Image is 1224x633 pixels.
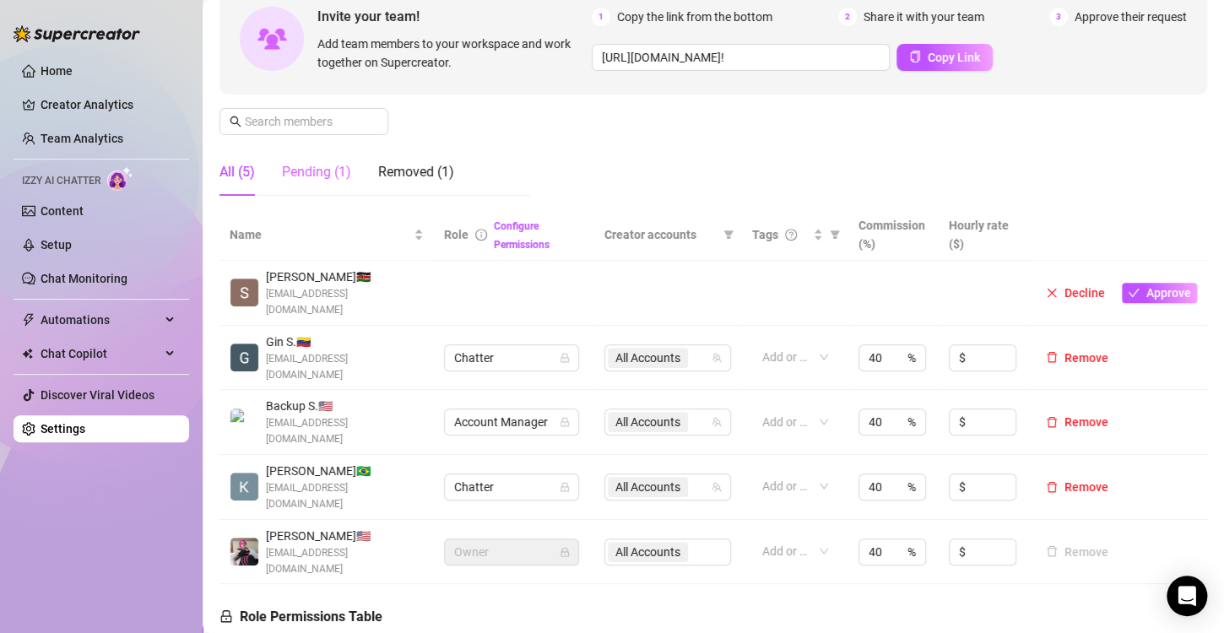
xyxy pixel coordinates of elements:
[230,408,258,436] img: Backup Spam
[560,353,570,363] span: lock
[41,306,160,333] span: Automations
[752,225,778,244] span: Tags
[22,313,35,327] span: thunderbolt
[454,474,569,500] span: Chatter
[266,545,424,577] span: [EMAIL_ADDRESS][DOMAIN_NAME]
[826,222,843,247] span: filter
[604,225,716,244] span: Creator accounts
[712,353,722,363] span: team
[1039,283,1112,303] button: Decline
[454,539,569,565] span: Owner
[1167,576,1207,616] div: Open Intercom Messenger
[454,409,569,435] span: Account Manager
[1146,286,1191,300] span: Approve
[41,132,123,145] a: Team Analytics
[41,91,176,118] a: Creator Analytics
[266,415,424,447] span: [EMAIL_ADDRESS][DOMAIN_NAME]
[1046,416,1058,428] span: delete
[219,607,382,627] h5: Role Permissions Table
[615,413,680,431] span: All Accounts
[41,204,84,218] a: Content
[785,229,797,241] span: question-circle
[1064,415,1108,429] span: Remove
[41,422,85,436] a: Settings
[266,286,424,318] span: [EMAIL_ADDRESS][DOMAIN_NAME]
[830,230,840,240] span: filter
[1039,542,1115,562] button: Remove
[560,482,570,492] span: lock
[1049,8,1068,26] span: 3
[444,228,468,241] span: Role
[720,222,737,247] span: filter
[560,417,570,427] span: lock
[41,64,73,78] a: Home
[838,8,857,26] span: 2
[939,209,1029,261] th: Hourly rate ($)
[107,166,133,191] img: AI Chatter
[1122,283,1197,303] button: Approve
[219,609,233,623] span: lock
[1075,8,1187,26] span: Approve their request
[494,220,550,251] a: Configure Permissions
[22,173,100,189] span: Izzy AI Chatter
[1046,481,1058,493] span: delete
[617,8,772,26] span: Copy the link from the bottom
[230,344,258,371] img: Gin Stars
[1128,287,1140,299] span: check
[1064,286,1105,300] span: Decline
[608,412,688,432] span: All Accounts
[41,272,127,285] a: Chat Monitoring
[41,238,72,252] a: Setup
[1039,348,1115,368] button: Remove
[378,162,454,182] div: Removed (1)
[615,478,680,496] span: All Accounts
[230,473,258,500] img: Kauany Fatima
[282,162,351,182] div: Pending (1)
[41,340,160,367] span: Chat Copilot
[219,162,255,182] div: All (5)
[266,527,424,545] span: [PERSON_NAME] 🇺🇸
[608,348,688,368] span: All Accounts
[712,417,722,427] span: team
[1039,477,1115,497] button: Remove
[608,477,688,497] span: All Accounts
[560,547,570,557] span: lock
[266,480,424,512] span: [EMAIL_ADDRESS][DOMAIN_NAME]
[454,345,569,371] span: Chatter
[230,538,258,565] img: Britney Black
[266,268,424,286] span: [PERSON_NAME] 🇰🇪
[1064,351,1108,365] span: Remove
[928,51,980,64] span: Copy Link
[1046,351,1058,363] span: delete
[848,209,939,261] th: Commission (%)
[1039,412,1115,432] button: Remove
[909,51,921,62] span: copy
[592,8,610,26] span: 1
[317,6,592,27] span: Invite your team!
[245,112,365,131] input: Search members
[266,462,424,480] span: [PERSON_NAME] 🇧🇷
[22,348,33,360] img: Chat Copilot
[266,397,424,415] span: Backup S. 🇺🇸
[864,8,984,26] span: Share it with your team
[14,25,140,42] img: logo-BBDzfeDw.svg
[266,351,424,383] span: [EMAIL_ADDRESS][DOMAIN_NAME]
[1064,480,1108,494] span: Remove
[475,229,487,241] span: info-circle
[1046,287,1058,299] span: close
[230,116,241,127] span: search
[317,35,585,72] span: Add team members to your workspace and work together on Supercreator.
[712,482,722,492] span: team
[615,349,680,367] span: All Accounts
[896,44,993,71] button: Copy Link
[266,333,424,351] span: Gin S. 🇻🇪
[219,209,434,261] th: Name
[230,225,410,244] span: Name
[41,388,154,402] a: Discover Viral Videos
[230,279,258,306] img: Sheila Ngigi
[723,230,734,240] span: filter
